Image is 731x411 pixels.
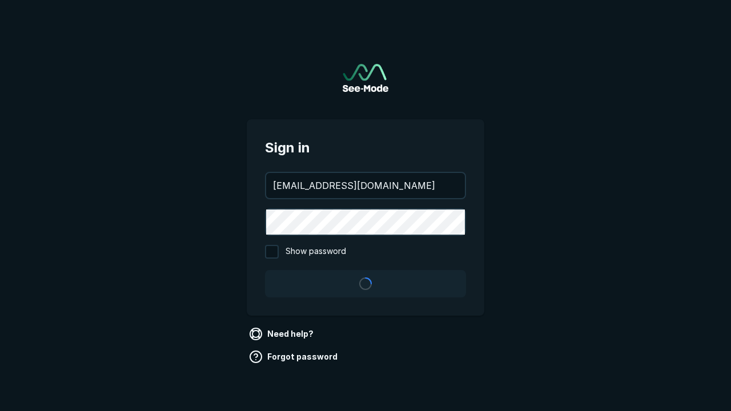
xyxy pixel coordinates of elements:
span: Show password [286,245,346,259]
a: Go to sign in [343,64,388,92]
a: Need help? [247,325,318,343]
a: Forgot password [247,348,342,366]
span: Sign in [265,138,466,158]
input: your@email.com [266,173,465,198]
img: See-Mode Logo [343,64,388,92]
